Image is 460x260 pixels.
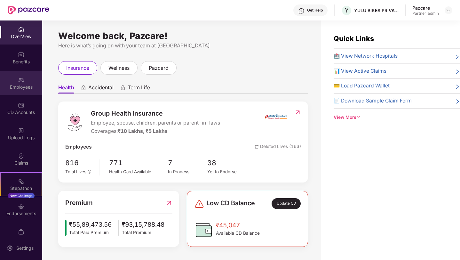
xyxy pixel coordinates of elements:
[7,245,13,251] img: svg+xml;base64,PHN2ZyBpZD0iU2V0dGluZy0yMHgyMCIgeG1sbnM9Imh0dHA6Ly93d3cudzMub3JnLzIwMDAvc3ZnIiB3aW...
[91,119,220,127] span: Employee, spouse, children, parents or parent-in-laws
[58,84,74,93] span: Health
[14,245,36,251] div: Settings
[207,158,247,168] span: 38
[18,127,24,134] img: svg+xml;base64,PHN2ZyBpZD0iVXBsb2FkX0xvZ3MiIGRhdGEtbmFtZT0iVXBsb2FkIExvZ3MiIHhtbG5zPSJodHRwOi8vd3...
[91,109,220,118] span: Group Health Insurance
[206,198,255,209] span: Low CD Balance
[455,69,460,75] span: right
[18,77,24,83] img: svg+xml;base64,PHN2ZyBpZD0iRW1wbG95ZWVzIiB4bWxucz0iaHR0cDovL3d3dy53My5vcmcvMjAwMC9zdmciIHdpZHRoPS...
[264,109,288,125] img: insurerIcon
[149,64,169,72] span: pazcard
[58,33,308,38] div: Welcome back, Pazcare!
[216,220,260,230] span: ₹45,047
[65,198,93,208] span: Premium
[216,230,260,237] span: Available CD Balance
[65,158,95,168] span: 816
[118,128,168,134] span: ₹10 Lakhs, ₹5 Lakhs
[69,220,112,229] span: ₹55,89,473.56
[18,203,24,210] img: svg+xml;base64,PHN2ZyBpZD0iRW5kb3JzZW1lbnRzIiB4bWxucz0iaHR0cDovL3d3dy53My5vcmcvMjAwMC9zdmciIHdpZH...
[8,193,35,198] div: New Challenge
[255,143,301,151] span: Deleted Lives (163)
[8,6,49,14] img: New Pazcare Logo
[88,84,114,93] span: Accidental
[207,168,247,175] div: Yet to Endorse
[168,168,207,175] div: In Process
[65,169,86,174] span: Total Lives
[69,229,112,236] span: Total Paid Premium
[455,53,460,60] span: right
[118,220,119,236] img: icon
[122,220,164,229] span: ₹93,15,788.48
[65,143,92,151] span: Employees
[166,198,172,208] img: RedirectIcon
[334,97,412,105] span: 📄 Download Sample Claim Form
[65,112,84,132] img: logo
[109,158,168,168] span: 771
[455,83,460,90] span: right
[18,52,24,58] img: svg+xml;base64,PHN2ZyBpZD0iQmVuZWZpdHMiIHhtbG5zPSJodHRwOi8vd3d3LnczLm9yZy8yMDAwL3N2ZyIgd2lkdGg9Ij...
[88,170,91,174] span: info-circle
[307,8,323,13] div: Get Help
[334,67,386,75] span: 📊 View Active Claims
[412,5,439,11] div: Pazcare
[109,168,168,175] div: Health Card Available
[334,52,398,60] span: 🏥 View Network Hospitals
[412,11,439,16] div: Partner_admin
[108,64,130,72] span: wellness
[334,114,460,121] div: View More
[455,98,460,105] span: right
[272,198,301,209] div: Update CD
[65,220,67,236] img: icon
[334,34,374,43] span: Quick Links
[1,185,42,191] div: Stepathon
[91,127,220,135] div: Coverages:
[255,145,259,149] img: deleteIcon
[18,153,24,159] img: svg+xml;base64,PHN2ZyBpZD0iQ2xhaW0iIHhtbG5zPSJodHRwOi8vd3d3LnczLm9yZy8yMDAwL3N2ZyIgd2lkdGg9IjIwIi...
[354,7,399,13] div: YULU BIKES PRIVATE LIMITED
[168,158,207,168] span: 7
[81,85,86,91] div: animation
[18,229,24,235] img: svg+xml;base64,PHN2ZyBpZD0iTXlfT3JkZXJzIiBkYXRhLW5hbWU9Ik15IE9yZGVycyIgeG1sbnM9Imh0dHA6Ly93d3cudz...
[356,115,361,119] span: down
[345,6,349,14] span: Y
[18,178,24,184] img: svg+xml;base64,PHN2ZyB4bWxucz0iaHR0cDovL3d3dy53My5vcmcvMjAwMC9zdmciIHdpZHRoPSIyMSIgaGVpZ2h0PSIyMC...
[18,26,24,33] img: svg+xml;base64,PHN2ZyBpZD0iSG9tZSIgeG1sbnM9Imh0dHA6Ly93d3cudzMub3JnLzIwMDAvc3ZnIiB3aWR0aD0iMjAiIG...
[122,229,164,236] span: Total Premium
[334,82,390,90] span: 💳 Load Pazcard Wallet
[298,8,305,14] img: svg+xml;base64,PHN2ZyBpZD0iSGVscC0zMngzMiIgeG1sbnM9Imh0dHA6Ly93d3cudzMub3JnLzIwMDAvc3ZnIiB3aWR0aD...
[294,109,301,116] img: RedirectIcon
[18,102,24,109] img: svg+xml;base64,PHN2ZyBpZD0iQ0RfQWNjb3VudHMiIGRhdGEtbmFtZT0iQ0QgQWNjb3VudHMiIHhtbG5zPSJodHRwOi8vd3...
[194,220,213,240] img: CDBalanceIcon
[66,64,89,72] span: insurance
[446,8,451,13] img: svg+xml;base64,PHN2ZyBpZD0iRHJvcGRvd24tMzJ4MzIiIHhtbG5zPSJodHRwOi8vd3d3LnczLm9yZy8yMDAwL3N2ZyIgd2...
[128,84,150,93] span: Term Life
[120,85,126,91] div: animation
[194,199,204,209] img: svg+xml;base64,PHN2ZyBpZD0iRGFuZ2VyLTMyeDMyIiB4bWxucz0iaHR0cDovL3d3dy53My5vcmcvMjAwMC9zdmciIHdpZH...
[58,42,308,50] div: Here is what’s going on with your team at [GEOGRAPHIC_DATA]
